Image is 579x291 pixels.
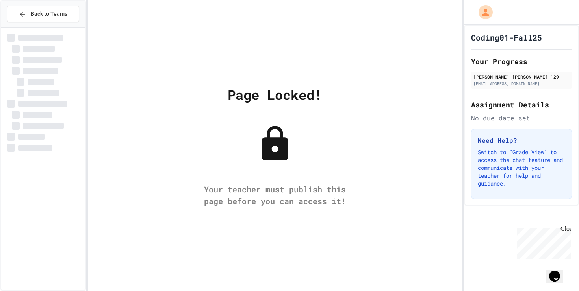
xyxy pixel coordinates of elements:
div: [PERSON_NAME] [PERSON_NAME] '29 [473,73,570,80]
p: Switch to "Grade View" to access the chat feature and communicate with your teacher for help and ... [478,148,565,188]
h2: Your Progress [471,56,572,67]
h3: Need Help? [478,136,565,145]
h1: Coding01-Fall25 [471,32,542,43]
div: [EMAIL_ADDRESS][DOMAIN_NAME] [473,81,570,87]
h2: Assignment Details [471,99,572,110]
div: Your teacher must publish this page before you can access it! [196,183,354,207]
div: Page Locked! [228,85,322,105]
button: Back to Teams [7,6,79,22]
div: No due date set [471,113,572,123]
iframe: chat widget [546,260,571,283]
div: Chat with us now!Close [3,3,54,50]
iframe: chat widget [514,225,571,259]
span: Back to Teams [31,10,67,18]
div: My Account [470,3,495,21]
